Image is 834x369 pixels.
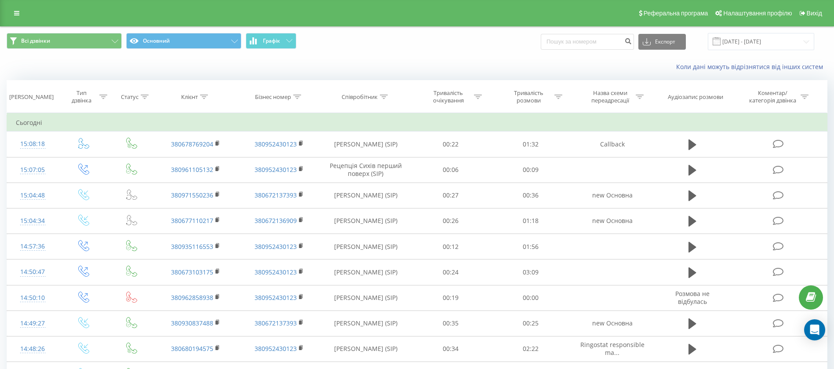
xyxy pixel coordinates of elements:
[255,344,297,353] a: 380952430123
[121,93,138,101] div: Статус
[255,93,291,101] div: Бізнес номер
[171,242,213,251] a: 380935116553
[16,289,49,307] div: 14:50:10
[644,10,708,17] span: Реферальна програма
[411,183,491,208] td: 00:27
[171,268,213,276] a: 380673103175
[571,132,654,157] td: Callback
[21,37,50,44] span: Всі дзвінки
[807,10,822,17] span: Вихід
[571,183,654,208] td: new Основна
[171,293,213,302] a: 380962858938
[255,216,297,225] a: 380672136909
[411,285,491,311] td: 00:19
[255,319,297,327] a: 380672137393
[171,191,213,199] a: 380971550236
[16,315,49,332] div: 14:49:27
[255,242,297,251] a: 380952430123
[246,33,296,49] button: Графік
[66,89,97,104] div: Тип дзвінка
[411,336,491,362] td: 00:34
[7,114,827,132] td: Сьогодні
[171,140,213,148] a: 380678769204
[491,208,571,234] td: 01:18
[321,183,411,208] td: [PERSON_NAME] (SIP)
[491,285,571,311] td: 00:00
[9,93,54,101] div: [PERSON_NAME]
[342,93,378,101] div: Співробітник
[171,165,213,174] a: 380961105132
[321,259,411,285] td: [PERSON_NAME] (SIP)
[16,263,49,281] div: 14:50:47
[263,38,280,44] span: Графік
[804,319,825,340] div: Open Intercom Messenger
[181,93,198,101] div: Клієнт
[321,234,411,259] td: [PERSON_NAME] (SIP)
[255,140,297,148] a: 380952430123
[411,259,491,285] td: 00:24
[638,34,686,50] button: Експорт
[675,289,710,306] span: Розмова не відбулась
[255,191,297,199] a: 380672137393
[586,89,634,104] div: Назва схеми переадресації
[425,89,472,104] div: Тривалість очікування
[126,33,241,49] button: Основний
[321,336,411,362] td: [PERSON_NAME] (SIP)
[491,259,571,285] td: 03:09
[171,216,213,225] a: 380677110217
[491,132,571,157] td: 01:32
[505,89,552,104] div: Тривалість розмови
[571,208,654,234] td: new Основна
[747,89,798,104] div: Коментар/категорія дзвінка
[491,234,571,259] td: 01:56
[571,311,654,336] td: new Основна
[668,93,723,101] div: Аудіозапис розмови
[16,238,49,255] div: 14:57:36
[16,212,49,230] div: 15:04:34
[16,135,49,153] div: 15:08:18
[411,132,491,157] td: 00:22
[491,311,571,336] td: 00:25
[321,157,411,183] td: Рецепція Сихів перший поверх (SIP)
[723,10,792,17] span: Налаштування профілю
[411,208,491,234] td: 00:26
[491,183,571,208] td: 00:36
[16,340,49,358] div: 14:48:26
[16,161,49,179] div: 15:07:05
[171,319,213,327] a: 380930837488
[411,234,491,259] td: 00:12
[321,285,411,311] td: [PERSON_NAME] (SIP)
[411,311,491,336] td: 00:35
[676,62,827,71] a: Коли дані можуть відрізнятися вiд інших систем
[7,33,122,49] button: Всі дзвінки
[321,132,411,157] td: [PERSON_NAME] (SIP)
[321,311,411,336] td: [PERSON_NAME] (SIP)
[321,208,411,234] td: [PERSON_NAME] (SIP)
[255,165,297,174] a: 380952430123
[255,293,297,302] a: 380952430123
[411,157,491,183] td: 00:06
[580,340,645,357] span: Ringostat responsible ma...
[491,336,571,362] td: 02:22
[491,157,571,183] td: 00:09
[255,268,297,276] a: 380952430123
[541,34,634,50] input: Пошук за номером
[171,344,213,353] a: 380680194575
[16,187,49,204] div: 15:04:48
